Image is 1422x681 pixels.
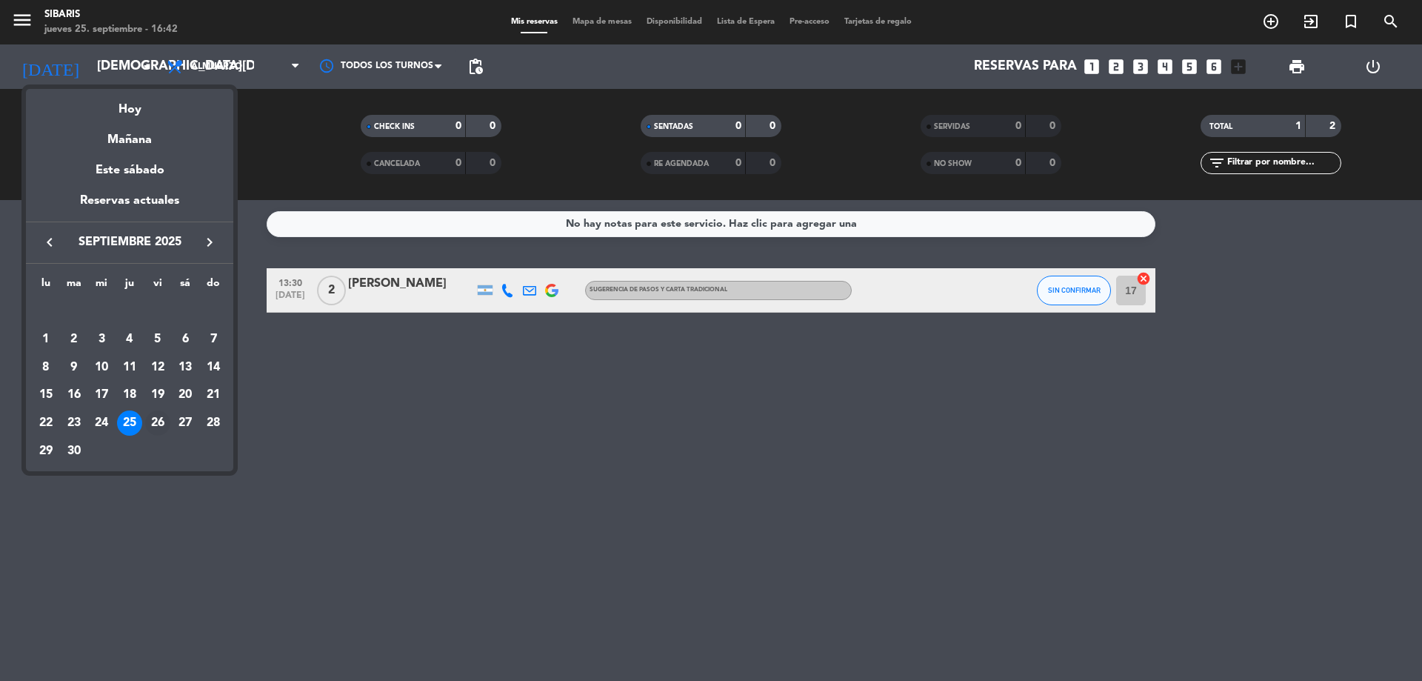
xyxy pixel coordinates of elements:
[32,437,60,465] td: 29 de septiembre de 2025
[172,381,200,409] td: 20 de septiembre de 2025
[60,381,88,409] td: 16 de septiembre de 2025
[172,275,200,298] th: sábado
[33,439,59,464] div: 29
[26,191,233,222] div: Reservas actuales
[60,325,88,353] td: 2 de septiembre de 2025
[116,353,144,382] td: 11 de septiembre de 2025
[87,275,116,298] th: miércoles
[89,327,114,352] div: 3
[61,355,87,380] div: 9
[41,233,59,251] i: keyboard_arrow_left
[26,89,233,119] div: Hoy
[26,150,233,191] div: Este sábado
[32,297,227,325] td: SEP.
[116,381,144,409] td: 18 de septiembre de 2025
[201,355,226,380] div: 14
[172,353,200,382] td: 13 de septiembre de 2025
[199,409,227,437] td: 28 de septiembre de 2025
[201,327,226,352] div: 7
[199,275,227,298] th: domingo
[201,233,218,251] i: keyboard_arrow_right
[173,382,198,408] div: 20
[116,409,144,437] td: 25 de septiembre de 2025
[199,325,227,353] td: 7 de septiembre de 2025
[173,327,198,352] div: 6
[145,411,170,436] div: 26
[32,275,60,298] th: lunes
[32,409,60,437] td: 22 de septiembre de 2025
[61,382,87,408] div: 16
[32,353,60,382] td: 8 de septiembre de 2025
[32,381,60,409] td: 15 de septiembre de 2025
[201,382,226,408] div: 21
[87,409,116,437] td: 24 de septiembre de 2025
[33,327,59,352] div: 1
[117,355,142,380] div: 11
[145,355,170,380] div: 12
[61,327,87,352] div: 2
[145,327,170,352] div: 5
[144,325,172,353] td: 5 de septiembre de 2025
[89,411,114,436] div: 24
[36,233,63,252] button: keyboard_arrow_left
[89,355,114,380] div: 10
[87,353,116,382] td: 10 de septiembre de 2025
[116,275,144,298] th: jueves
[26,119,233,150] div: Mañana
[199,381,227,409] td: 21 de septiembre de 2025
[173,355,198,380] div: 13
[61,411,87,436] div: 23
[173,411,198,436] div: 27
[116,325,144,353] td: 4 de septiembre de 2025
[60,275,88,298] th: martes
[172,409,200,437] td: 27 de septiembre de 2025
[144,353,172,382] td: 12 de septiembre de 2025
[60,353,88,382] td: 9 de septiembre de 2025
[87,325,116,353] td: 3 de septiembre de 2025
[196,233,223,252] button: keyboard_arrow_right
[144,409,172,437] td: 26 de septiembre de 2025
[117,382,142,408] div: 18
[145,382,170,408] div: 19
[63,233,196,252] span: septiembre 2025
[60,437,88,465] td: 30 de septiembre de 2025
[144,381,172,409] td: 19 de septiembre de 2025
[199,353,227,382] td: 14 de septiembre de 2025
[89,382,114,408] div: 17
[117,327,142,352] div: 4
[201,411,226,436] div: 28
[33,382,59,408] div: 15
[87,381,116,409] td: 17 de septiembre de 2025
[144,275,172,298] th: viernes
[61,439,87,464] div: 30
[33,355,59,380] div: 8
[33,411,59,436] div: 22
[60,409,88,437] td: 23 de septiembre de 2025
[117,411,142,436] div: 25
[32,325,60,353] td: 1 de septiembre de 2025
[172,325,200,353] td: 6 de septiembre de 2025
